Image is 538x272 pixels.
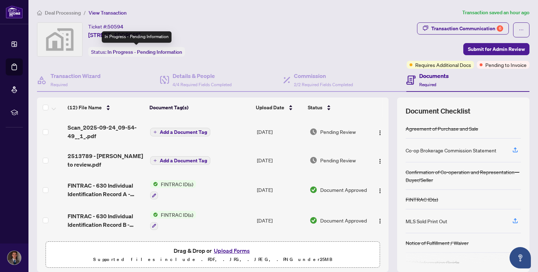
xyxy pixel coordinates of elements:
[51,82,68,87] span: Required
[65,98,147,117] th: (12) File Name
[254,174,307,205] td: [DATE]
[107,23,123,30] span: 50594
[6,5,23,19] img: logo
[160,130,207,135] span: Add a Document Tag
[320,186,367,194] span: Document Approved
[320,156,356,164] span: Pending Review
[294,72,353,80] h4: Commission
[84,9,86,17] li: /
[419,72,449,80] h4: Documents
[305,98,368,117] th: Status
[510,247,531,268] button: Open asap
[308,104,322,111] span: Status
[415,61,471,69] span: Requires Additional Docs
[253,98,305,117] th: Upload Date
[374,215,386,226] button: Logo
[406,195,438,203] div: FINTRAC ID(s)
[46,242,380,268] span: Drag & Drop orUpload FormsSupported files include .PDF, .JPG, .JPEG, .PNG under25MB
[406,239,469,247] div: Notice of Fulfillment / Waiver
[519,27,524,32] span: ellipsis
[320,216,367,224] span: Document Approved
[294,82,353,87] span: 2/2 Required Fields Completed
[153,130,157,134] span: plus
[377,158,383,164] img: Logo
[377,188,383,194] img: Logo
[406,106,470,116] span: Document Checklist
[102,31,172,43] div: In Progress - Pending Information
[417,22,509,35] button: Transaction Communication6
[497,25,503,32] div: 6
[147,98,253,117] th: Document Tag(s)
[88,22,123,31] div: Ticket #:
[160,158,207,163] span: Add a Document Tag
[374,155,386,166] button: Logo
[150,127,210,137] button: Add a Document Tag
[254,236,307,266] td: [DATE]
[310,156,317,164] img: Document Status
[254,205,307,236] td: [DATE]
[468,43,525,55] span: Submit for Admin Review
[7,251,21,265] img: Profile Icon
[150,211,196,230] button: Status IconFINTRAC ID(s)
[406,217,447,225] div: MLS Sold Print Out
[419,82,436,87] span: Required
[68,104,102,111] span: (12) File Name
[374,184,386,195] button: Logo
[406,146,496,154] div: Co-op Brokerage Commission Statement
[51,72,101,80] h4: Transaction Wizard
[68,181,144,198] span: FINTRAC - 630 Individual Identification Record A - PropTx-OREA_[DATE] 17_25_42.pdf
[374,126,386,137] button: Logo
[173,82,232,87] span: 4/4 Required Fields Completed
[68,123,144,140] span: Scan_2025-09-24_09-54-49__1_.pdf
[158,211,196,219] span: FINTRAC ID(s)
[150,128,210,136] button: Add a Document Tag
[88,31,141,39] span: [STREET_ADDRESS]
[463,43,529,55] button: Submit for Admin Review
[88,47,185,57] div: Status:
[320,128,356,136] span: Pending Review
[174,246,252,255] span: Drag & Drop or
[485,61,527,69] span: Pending to Invoice
[406,125,478,132] div: Agreement of Purchase and Sale
[107,49,182,55] span: In Progress - Pending Information
[310,186,317,194] img: Document Status
[377,218,383,224] img: Logo
[212,246,252,255] button: Upload Forms
[45,10,81,16] span: Deal Processing
[462,9,529,17] article: Transaction saved an hour ago
[310,216,317,224] img: Document Status
[150,211,158,219] img: Status Icon
[89,10,127,16] span: View Transaction
[173,72,232,80] h4: Details & People
[37,10,42,15] span: home
[256,104,284,111] span: Upload Date
[68,152,144,169] span: 2513789 - [PERSON_NAME] to review.pdf
[254,146,307,174] td: [DATE]
[150,180,158,188] img: Status Icon
[150,180,196,199] button: Status IconFINTRAC ID(s)
[431,23,503,34] div: Transaction Communication
[150,156,210,165] button: Add a Document Tag
[153,159,157,162] span: plus
[68,212,144,229] span: FINTRAC - 630 Individual Identification Record B - PropTx-OREA_[DATE] 14_10_19.pdf
[406,168,521,184] div: Confirmation of Co-operation and Representation—Buyer/Seller
[50,255,375,264] p: Supported files include .PDF, .JPG, .JPEG, .PNG under 25 MB
[158,180,196,188] span: FINTRAC ID(s)
[254,117,307,146] td: [DATE]
[310,128,317,136] img: Document Status
[377,130,383,136] img: Logo
[37,23,82,56] img: svg%3e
